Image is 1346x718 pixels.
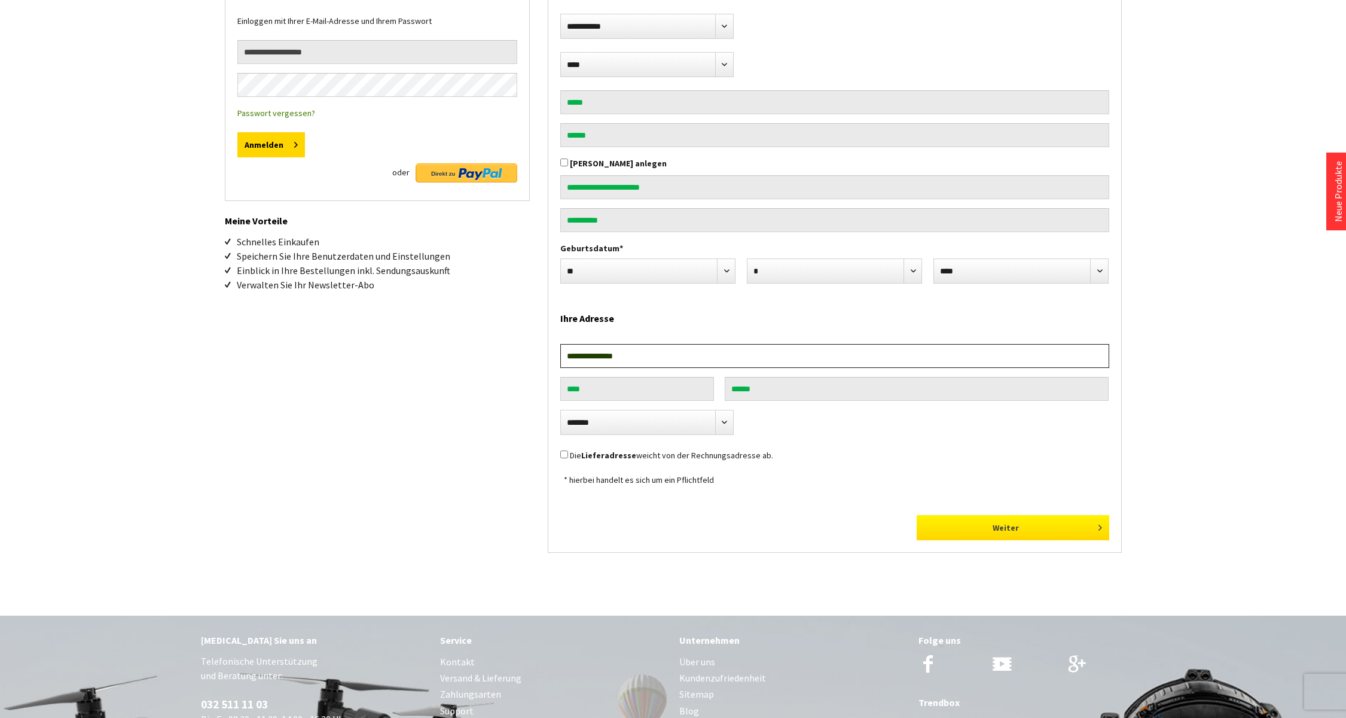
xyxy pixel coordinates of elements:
button: Weiter [917,515,1109,540]
img: Direkt zu PayPal Button [416,163,517,182]
li: Einblick in Ihre Bestellungen inkl. Sendungsauskunft [237,263,530,278]
h2: Ihre Adresse [560,299,1109,332]
li: Verwalten Sie Ihr Newsletter-Abo [237,278,530,292]
strong: Lieferadresse [581,450,636,461]
a: Kundenzufriedenheit [679,670,907,686]
h2: Meine Vorteile [225,201,530,229]
div: Trendbox [918,695,1146,710]
a: Zahlungsarten [440,686,667,702]
div: [MEDICAL_DATA] Sie uns an [201,632,428,648]
label: Geburtsdatum* [560,241,1109,255]
div: Folge uns [918,632,1146,648]
div: * hierbei handelt es sich um ein Pflichtfeld [564,474,1106,503]
li: Schnelles Einkaufen [237,235,530,249]
span: oder [392,163,410,181]
a: 032 511 11 03 [201,697,268,711]
div: Service [440,632,667,648]
button: Anmelden [237,132,305,157]
li: Speichern Sie Ihre Benutzerdaten und Einstellungen [237,249,530,263]
a: Über uns [679,654,907,670]
div: Einloggen mit Ihrer E-Mail-Adresse und Ihrem Passwort [237,14,517,40]
a: Sitemap [679,686,907,702]
div: Unternehmen [679,632,907,648]
a: Versand & Lieferung [440,670,667,686]
label: Die weicht von der Rechnungsadresse ab. [570,450,773,461]
label: [PERSON_NAME] anlegen [570,158,667,169]
a: Kontakt [440,654,667,670]
a: Neue Produkte [1332,161,1344,222]
a: Passwort vergessen? [237,108,315,118]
